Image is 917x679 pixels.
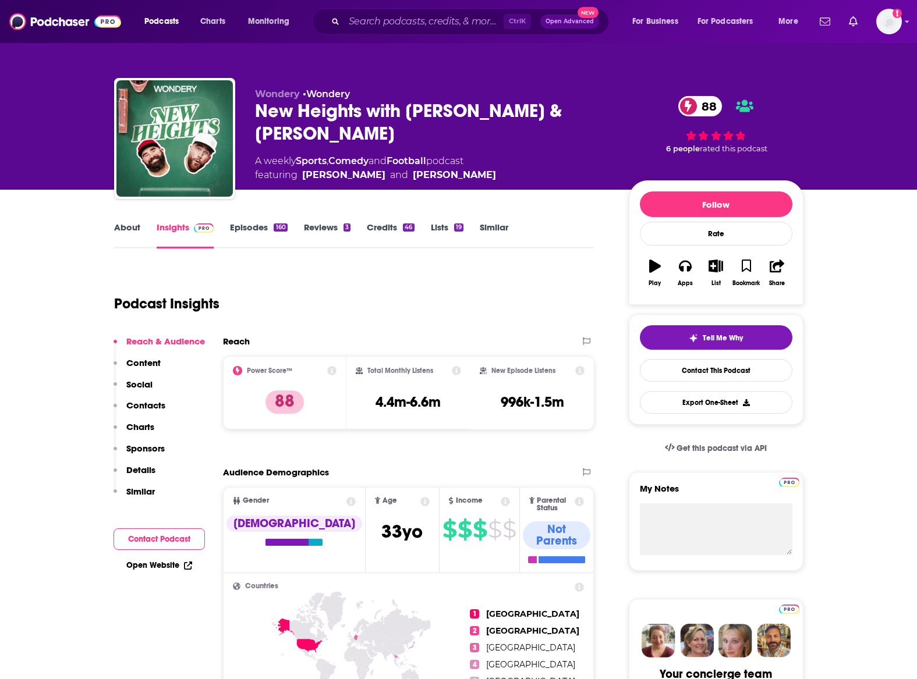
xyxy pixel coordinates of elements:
[431,222,463,248] a: Lists19
[381,520,423,543] span: 33 yo
[690,12,770,31] button: open menu
[223,467,329,478] h2: Audience Demographics
[304,222,350,248] a: Reviews3
[114,400,165,421] button: Contacts
[815,12,835,31] a: Show notifications dropdown
[328,155,369,166] a: Comedy
[114,421,154,443] button: Charts
[144,13,179,30] span: Podcasts
[344,12,504,31] input: Search podcasts, credits, & more...
[9,10,121,33] img: Podchaser - Follow, Share and Rate Podcasts
[504,14,531,29] span: Ctrl K
[387,155,426,166] a: Football
[470,643,479,652] span: 3
[114,336,205,357] button: Reach & Audience
[247,367,292,375] h2: Power Score™
[678,96,723,116] a: 88
[376,393,441,411] h3: 4.4m-6.6m
[157,222,214,248] a: InsightsPodchaser Pro
[546,19,594,24] span: Open Advanced
[703,333,743,343] span: Tell Me Why
[126,443,165,454] p: Sponsors
[456,497,483,504] span: Income
[698,13,753,30] span: For Podcasters
[711,280,721,287] div: List
[649,280,661,287] div: Play
[486,625,579,636] span: [GEOGRAPHIC_DATA]
[677,443,767,453] span: Get this podcast via API
[126,400,165,411] p: Contacts
[302,168,385,182] div: [PERSON_NAME]
[779,605,799,614] img: Podchaser Pro
[523,521,591,549] div: Not Parents
[223,336,250,347] h2: Reach
[126,486,155,497] p: Similar
[230,222,287,248] a: Episodes160
[126,357,161,368] p: Content
[578,7,599,18] span: New
[306,88,350,99] a: Wondery
[470,660,479,669] span: 4
[126,560,192,570] a: Open Website
[844,12,862,31] a: Show notifications dropdown
[243,497,269,504] span: Gender
[255,168,496,182] span: featuring
[486,642,575,653] span: [GEOGRAPHIC_DATA]
[323,8,620,35] div: Search podcasts, credits, & more...
[126,464,155,475] p: Details
[537,497,573,512] span: Parental Status
[540,15,599,29] button: Open AdvancedNew
[731,252,762,294] button: Bookmark
[480,222,508,248] a: Similar
[680,624,714,657] img: Barbara Profile
[640,252,670,294] button: Play
[470,609,479,618] span: 1
[303,88,350,99] span: •
[501,393,564,411] h3: 996k-1.5m
[689,333,698,343] img: tell me why sparkle
[757,624,791,657] img: Jon Profile
[383,497,397,504] span: Age
[126,379,153,390] p: Social
[114,295,219,312] h1: Podcast Insights
[344,223,350,232] div: 3
[640,359,792,382] a: Contact This Podcast
[876,9,902,34] button: Show profile menu
[470,626,479,635] span: 2
[413,168,496,182] a: Travis Kelce
[454,223,463,232] div: 19
[200,13,225,30] span: Charts
[640,222,792,246] div: Rate
[632,13,678,30] span: For Business
[226,516,362,532] div: [DEMOGRAPHIC_DATA]
[240,12,305,31] button: open menu
[640,325,792,350] button: tell me why sparkleTell Me Why
[114,464,155,486] button: Details
[893,9,902,18] svg: Add a profile image
[876,9,902,34] img: User Profile
[126,421,154,432] p: Charts
[296,155,327,166] a: Sports
[367,222,414,248] a: Credits46
[114,486,155,507] button: Similar
[488,520,501,539] span: $
[769,280,785,287] div: Share
[770,12,813,31] button: open menu
[876,9,902,34] span: Logged in as anna.andree
[700,144,767,153] span: rated this podcast
[458,520,472,539] span: $
[114,357,161,379] button: Content
[255,88,300,99] span: Wondery
[327,155,328,166] span: ,
[116,80,233,197] img: New Heights with Jason & Travis Kelce
[779,603,799,614] a: Pro website
[779,476,799,487] a: Pro website
[640,191,792,217] button: Follow
[642,624,675,657] img: Sydney Profile
[486,609,579,619] span: [GEOGRAPHIC_DATA]
[690,96,723,116] span: 88
[114,528,205,550] button: Contact Podcast
[114,443,165,464] button: Sponsors
[624,12,693,31] button: open menu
